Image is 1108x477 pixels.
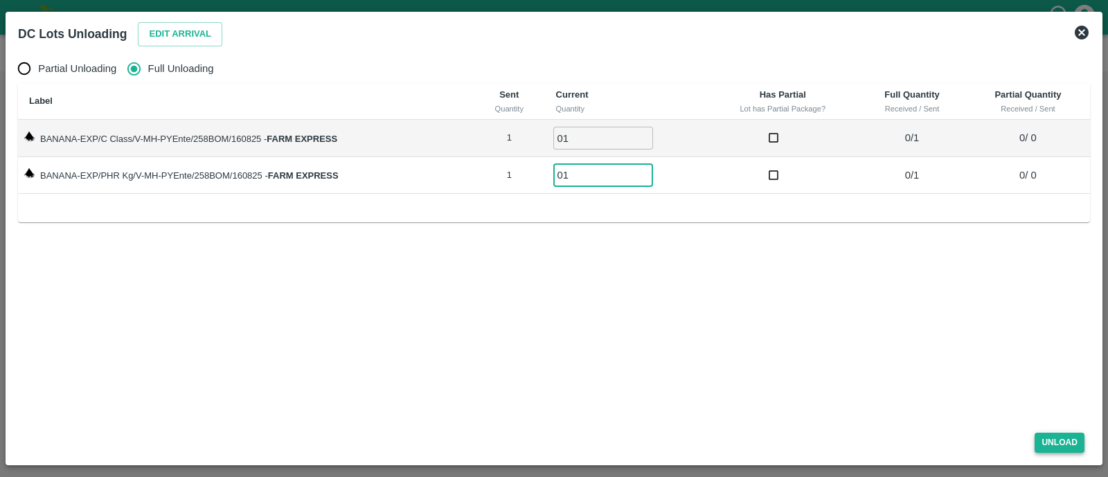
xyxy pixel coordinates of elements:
span: Full Unloading [148,61,214,76]
td: 1 [474,120,545,157]
img: weight [24,168,35,179]
div: Quantity [556,102,697,115]
input: 0 [553,127,653,150]
span: Partial Unloading [38,61,116,76]
img: weight [24,131,35,142]
strong: FARM EXPRESS [267,134,337,144]
p: 0 / 1 [864,130,960,145]
p: 0 / 0 [972,168,1084,183]
p: 0 / 1 [864,168,960,183]
input: 0 [553,163,653,186]
div: Received / Sent [869,102,955,115]
button: Unload [1035,433,1084,453]
b: Label [29,96,53,106]
b: DC Lots Unloading [18,27,127,41]
button: Edit Arrival [138,22,222,46]
p: 0 / 0 [972,130,1084,145]
div: Lot has Partial Package? [718,102,847,115]
b: Current [556,89,589,100]
b: Full Quantity [884,89,939,100]
td: BANANA-EXP/C Class/V-MH-PYEnte/258BOM/160825 - [18,120,474,157]
b: Sent [499,89,519,100]
b: Partial Quantity [994,89,1061,100]
div: Quantity [485,102,534,115]
div: Received / Sent [977,102,1079,115]
td: 1 [474,157,545,195]
td: BANANA-EXP/PHR Kg/V-MH-PYEnte/258BOM/160825 - [18,157,474,195]
b: Has Partial [760,89,806,100]
strong: FARM EXPRESS [268,170,339,181]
